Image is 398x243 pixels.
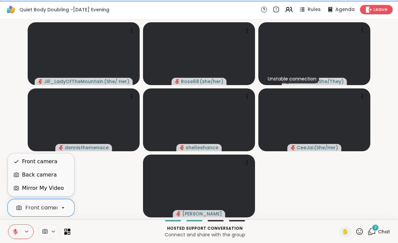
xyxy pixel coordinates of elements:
[22,171,57,179] div: Back camera
[265,74,319,83] div: Unstable connection
[373,6,387,13] span: Leave
[104,78,129,85] span: ( She/ Her )
[38,79,43,84] span: audio-muted
[74,231,335,238] p: Connect and share with the group
[19,6,109,13] span: Quiet Body Doubling -[DATE] Evening
[59,145,63,150] span: audio-muted
[176,211,181,216] span: audio-muted
[25,204,62,212] div: Front camera
[181,78,199,85] span: Rose68
[74,225,335,231] p: Hosted support conversation
[297,144,313,151] span: CeeJai
[374,225,377,230] span: 2
[182,210,222,217] span: [PERSON_NAME]
[314,144,338,151] span: ( She/Her )
[378,228,390,235] span: Chat
[308,6,321,13] span: Rules
[316,78,344,85] span: ( She/They )
[186,144,218,151] span: shelleehance
[44,78,103,85] span: Jill_LadyOfTheMountain
[291,145,295,150] span: audio-muted
[342,228,349,236] span: ✋
[5,4,17,15] img: ShareWell Logomark
[22,184,64,192] div: Mirror My Video
[22,158,57,166] div: Front camera
[65,144,109,151] span: dennisthemenace
[200,78,223,85] span: ( she/her )
[335,6,355,13] span: Agenda
[175,79,180,84] span: audio-muted
[180,145,184,150] span: audio-muted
